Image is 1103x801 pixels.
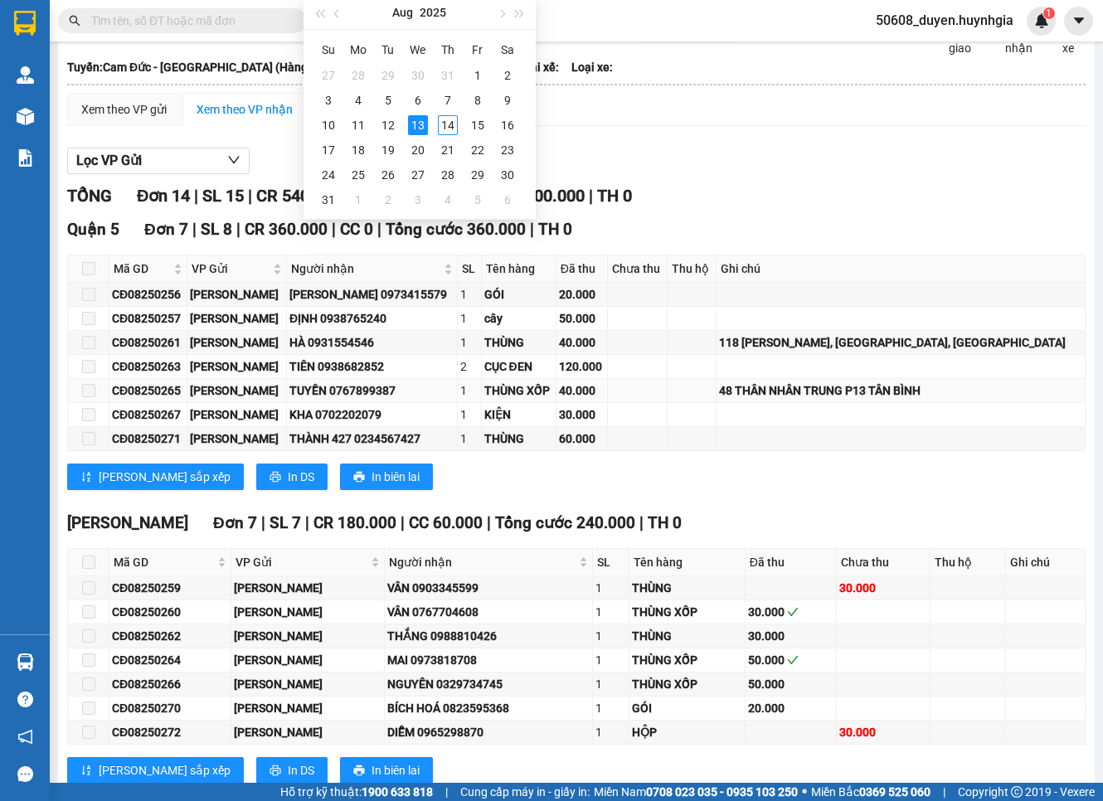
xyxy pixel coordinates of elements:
td: 2025-08-03 [313,88,343,113]
th: Mo [343,36,373,63]
th: Thu hộ [931,549,1006,576]
span: TH 0 [538,220,572,239]
div: [PERSON_NAME] [190,309,283,328]
span: | [236,220,241,239]
img: warehouse-icon [17,108,34,125]
div: 22 [468,140,488,160]
img: warehouse-icon [17,66,34,84]
div: 1 [460,285,478,303]
span: | [377,220,381,239]
td: Cam Đức [187,403,286,427]
td: 2025-08-02 [493,63,522,88]
span: | [261,513,265,532]
div: CĐ08250263 [112,357,184,376]
span: Mã GD [114,260,170,278]
div: ĐỊNH 0938765240 [289,309,454,328]
td: 2025-08-05 [373,88,403,113]
th: Tên hàng [629,549,746,576]
div: 1 [460,430,478,448]
td: 2025-08-29 [463,163,493,187]
td: Cam Đức [187,355,286,379]
span: | [639,513,644,532]
div: 30 [498,165,517,185]
div: KIỆN [484,405,553,424]
td: CĐ08250261 [109,331,187,355]
img: warehouse-icon [17,653,34,671]
div: [PERSON_NAME] [234,675,382,693]
span: check [787,654,799,666]
div: 1 [595,699,626,717]
td: CĐ08250271 [109,427,187,451]
div: 5 [378,90,398,110]
div: CĐ08250259 [112,579,228,597]
td: 2025-08-16 [493,113,522,138]
div: [PERSON_NAME] [234,579,382,597]
td: 2025-09-02 [373,187,403,212]
span: caret-down [1071,13,1086,28]
div: 30.000 [839,723,926,741]
div: 1 [468,66,488,85]
span: Tổng cước 360.000 [386,220,526,239]
div: CỤC ĐEN [484,357,553,376]
span: | [305,513,309,532]
th: SL [458,255,481,283]
td: CĐ08250260 [109,600,231,624]
span: Đơn 7 [213,513,257,532]
div: KHA 0702202079 [289,405,454,424]
td: 2025-08-12 [373,113,403,138]
div: 27 [318,66,338,85]
span: SL 7 [270,513,301,532]
td: 2025-08-08 [463,88,493,113]
div: [PERSON_NAME] [234,651,382,669]
span: [PERSON_NAME] sắp xếp [99,761,231,779]
span: 50608_duyen.huynhgia [862,10,1027,31]
td: CĐ08250266 [109,672,231,697]
img: icon-new-feature [1034,13,1049,28]
td: 2025-09-04 [433,187,463,212]
div: 118 [PERSON_NAME], [GEOGRAPHIC_DATA], [GEOGRAPHIC_DATA] [719,333,1082,352]
span: In DS [288,468,314,486]
span: Mã GD [114,553,214,571]
div: DIỄM 0965298870 [387,723,590,741]
div: [PERSON_NAME] [234,603,382,621]
td: CĐ08250270 [109,697,231,721]
span: [PERSON_NAME] sắp xếp [99,468,231,486]
span: Tài xế: [524,58,559,76]
span: | [487,513,491,532]
div: 1 [460,405,478,424]
span: sort-ascending [80,765,92,778]
th: Chưa thu [608,255,668,283]
div: 50.000 [559,309,605,328]
td: 2025-08-09 [493,88,522,113]
div: 14 [438,115,458,135]
span: sort-ascending [80,471,92,484]
div: 40.000 [559,381,605,400]
div: 26 [378,165,398,185]
td: Cam Đức [187,283,286,307]
span: In biên lai [372,761,420,779]
div: 8 [468,90,488,110]
span: Đơn 7 [144,220,188,239]
div: 21 [438,140,458,160]
span: notification [17,729,33,745]
div: [PERSON_NAME] [190,405,283,424]
div: 2 [498,66,517,85]
button: caret-down [1064,7,1093,36]
span: [PERSON_NAME] [67,513,188,532]
span: | [589,186,593,206]
button: printerIn DS [256,757,328,784]
div: 30.000 [748,603,834,621]
td: CĐ08250257 [109,307,187,331]
td: 2025-08-26 [373,163,403,187]
span: CC 60.000 [409,513,483,532]
div: 7 [438,90,458,110]
th: We [403,36,433,63]
button: Lọc VP Gửi [67,148,250,174]
td: Cam Đức [231,672,386,697]
div: 25 [348,165,368,185]
div: 29 [468,165,488,185]
div: 50.000 [748,651,834,669]
td: 2025-08-18 [343,138,373,163]
div: 11 [348,115,368,135]
div: 3 [318,90,338,110]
